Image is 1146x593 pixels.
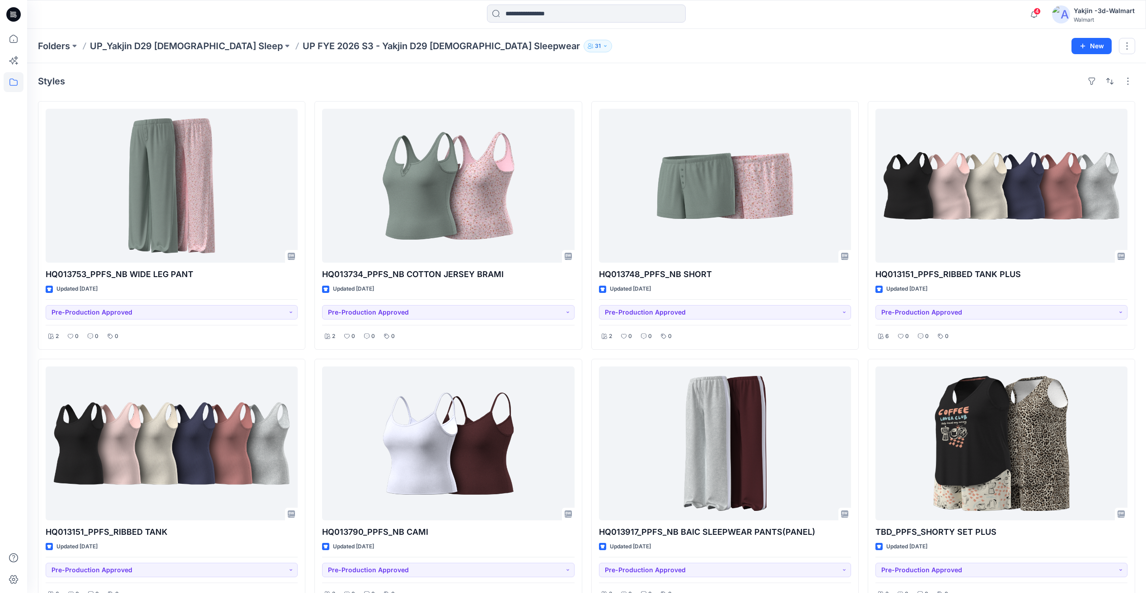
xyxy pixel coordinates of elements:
p: 2 [332,332,335,341]
p: 2 [609,332,612,341]
a: HQ013151_PPFS_RIBBED TANK PLUS [875,109,1127,263]
a: HQ013753_PPFS_NB WIDE LEG PANT [46,109,298,263]
p: HQ013790_PPFS_NB CAMI [322,526,574,538]
p: Updated [DATE] [886,284,927,294]
p: 0 [115,332,118,341]
p: 0 [75,332,79,341]
p: 6 [885,332,889,341]
span: 4 [1034,8,1041,15]
a: HQ013748_PPFS_NB SHORT [599,109,851,263]
p: 0 [628,332,632,341]
p: 0 [351,332,355,341]
p: HQ013151_PPFS_RIBBED TANK [46,526,298,538]
p: 0 [391,332,395,341]
div: Walmart [1074,16,1135,23]
p: UP FYE 2026 S3 - Yakjin D29 [DEMOGRAPHIC_DATA] Sleepwear [303,40,580,52]
img: avatar [1052,5,1070,23]
a: TBD_PPFS_SHORTY SET PLUS [875,366,1127,520]
h4: Styles [38,76,65,87]
button: 31 [584,40,612,52]
p: HQ013734_PPFS_NB COTTON JERSEY BRAMI [322,268,574,281]
p: Updated [DATE] [56,284,98,294]
p: Updated [DATE] [610,284,651,294]
a: HQ013151_PPFS_RIBBED TANK [46,366,298,520]
p: HQ013753_PPFS_NB WIDE LEG PANT [46,268,298,281]
p: Updated [DATE] [333,542,374,551]
p: 0 [648,332,652,341]
div: Yakjin -3d-Walmart [1074,5,1135,16]
a: HQ013734_PPFS_NB COTTON JERSEY BRAMI [322,109,574,263]
p: Updated [DATE] [610,542,651,551]
a: HQ013917_PPFS_NB BAIC SLEEPWEAR PANTS(PANEL) [599,366,851,520]
p: 0 [945,332,949,341]
p: 0 [668,332,672,341]
a: HQ013790_PPFS_NB CAMI [322,366,574,520]
p: 0 [95,332,98,341]
button: New [1071,38,1112,54]
p: HQ013917_PPFS_NB BAIC SLEEPWEAR PANTS(PANEL) [599,526,851,538]
p: HQ013151_PPFS_RIBBED TANK PLUS [875,268,1127,281]
a: UP_Yakjin D29 [DEMOGRAPHIC_DATA] Sleep [90,40,283,52]
p: Updated [DATE] [886,542,927,551]
p: 0 [905,332,909,341]
p: HQ013748_PPFS_NB SHORT [599,268,851,281]
p: Updated [DATE] [56,542,98,551]
p: 31 [595,41,601,51]
p: 0 [371,332,375,341]
p: 2 [56,332,59,341]
a: Folders [38,40,70,52]
p: Updated [DATE] [333,284,374,294]
p: TBD_PPFS_SHORTY SET PLUS [875,526,1127,538]
p: 0 [925,332,929,341]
